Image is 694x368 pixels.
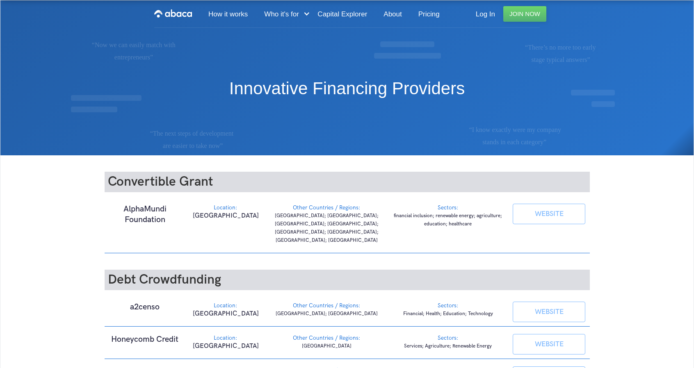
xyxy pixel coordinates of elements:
p: [GEOGRAPHIC_DATA] [270,342,384,350]
a: WEBSITE [513,204,585,224]
a: WEBSITE [513,302,585,322]
p: Services; Agriculture; Renewable Energy [392,342,505,350]
a: Log In [468,0,503,28]
a: Join Now [503,6,546,22]
a: About [375,0,410,28]
img: Abaca logo [154,7,192,20]
h1: Innovative Financing Providers [174,69,520,100]
div: Other Countries / Regions: [270,302,384,310]
p: [GEOGRAPHIC_DATA] [189,212,262,220]
p: [GEOGRAPHIC_DATA]; [GEOGRAPHIC_DATA]; [GEOGRAPHIC_DATA]; [GEOGRAPHIC_DATA]; [GEOGRAPHIC_DATA]; [G... [270,212,384,245]
div: Location: [189,204,262,212]
a: WEBSITE [513,334,585,354]
h1: Honeycomb Credit [109,334,181,345]
div: Sectors: [392,302,505,310]
div: Location: [189,334,262,342]
h2: Debt Crowdfunding [105,270,590,290]
div: Other Countries / Regions: [270,204,384,212]
p: [GEOGRAPHIC_DATA] [189,310,262,318]
a: How it works [200,0,256,28]
div: Who it's for [264,0,309,28]
h1: AlphaMundi Foundation [109,204,181,225]
h2: Convertible Grant [105,172,590,192]
div: Other Countries / Regions: [270,334,384,342]
div: Who it's for [264,0,299,28]
a: Capital Explorer [309,0,375,28]
h1: a2censo [109,302,181,312]
p: financial inclusion; renewable energy; agriculture; education; healthcare [392,212,505,228]
div: Location: [189,302,262,310]
div: Sectors: [392,334,505,342]
p: [GEOGRAPHIC_DATA] [189,342,262,350]
a: Pricing [410,0,448,28]
div: Sectors: [392,204,505,212]
a: home [154,0,192,27]
p: Financial; Health; Education; Technology [392,310,505,318]
p: [GEOGRAPHIC_DATA]; [GEOGRAPHIC_DATA] [270,310,384,318]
